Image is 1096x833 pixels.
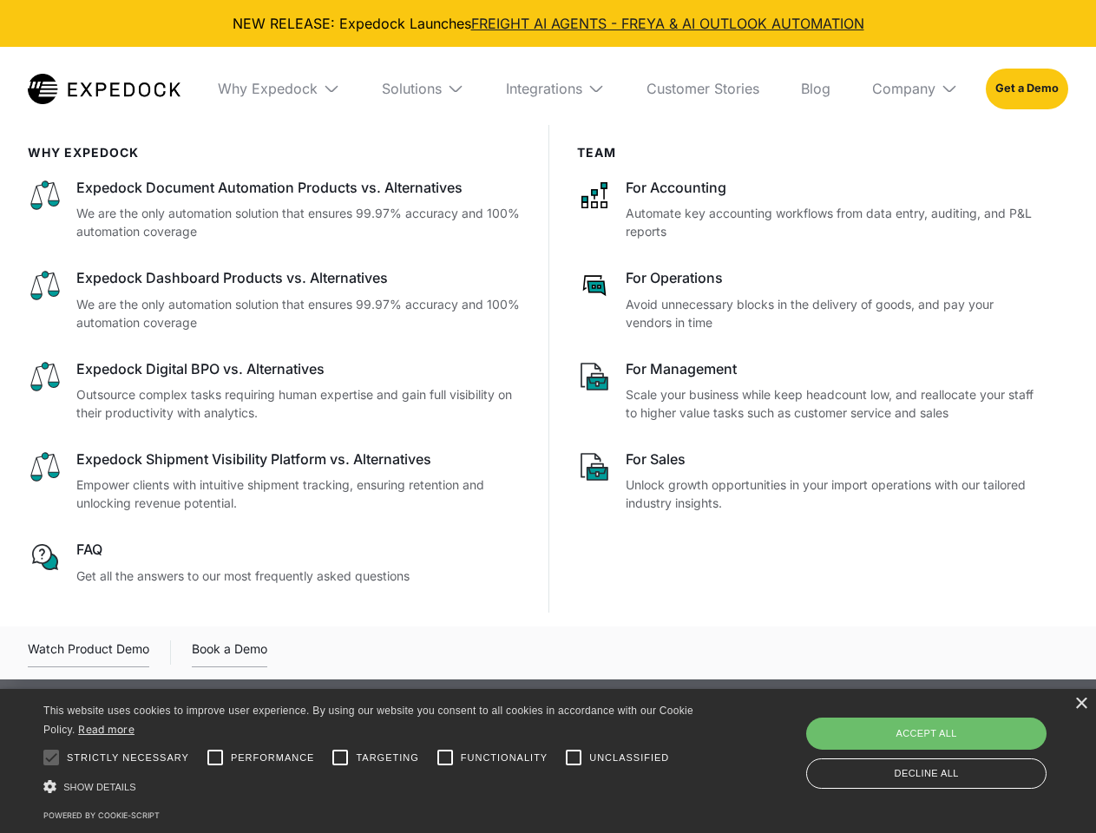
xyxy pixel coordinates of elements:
div: Show details [43,777,699,796]
div: Integrations [506,80,582,97]
p: Get all the answers to our most frequently asked questions [76,567,521,585]
img: network like icon [577,178,612,213]
a: regular chat bubble iconFAQGet all the answers to our most frequently asked questions [28,540,521,584]
span: This website uses cookies to improve user experience. By using our website you consent to all coo... [43,705,693,737]
a: open lightbox [28,639,149,667]
p: Empower clients with intuitive shipment tracking, ensuring retention and unlocking revenue potent... [76,476,521,512]
div: NEW RELEASE: Expedock Launches [14,14,1082,33]
p: Automate key accounting workflows from data entry, auditing, and P&L reports [626,204,1041,240]
img: paper and bag icon [577,359,612,394]
a: network like iconFor AccountingAutomate key accounting workflows from data entry, auditing, and P... [577,178,1041,240]
span: Functionality [461,751,548,765]
div: For Accounting [626,178,1041,197]
p: Unlock growth opportunities in your import operations with our tailored industry insights. [626,476,1041,512]
div: Company [858,47,972,130]
img: paper and bag icon [577,449,612,484]
div: Expedock Dashboard Products vs. Alternatives [76,268,521,287]
a: Blog [787,47,844,130]
div: Expedock Digital BPO vs. Alternatives [76,359,521,378]
img: rectangular chat bubble icon [577,268,612,303]
a: Customer Stories [633,47,773,130]
a: Get a Demo [986,69,1068,108]
p: Scale your business while keep headcount low, and reallocate your staff to higher value tasks suc... [626,385,1041,422]
img: scale icon [28,449,62,484]
div: Watch Product Demo [28,639,149,667]
div: FAQ [76,540,521,559]
span: Targeting [356,751,418,765]
a: scale iconExpedock Dashboard Products vs. AlternativesWe are the only automation solution that en... [28,268,521,331]
img: scale icon [28,268,62,303]
div: Team [577,146,1041,161]
a: Powered by cookie-script [43,810,160,820]
div: Solutions [382,80,442,97]
p: Outsource complex tasks requiring human expertise and gain full visibility on their productivity ... [76,385,521,422]
div: For Sales [626,449,1041,469]
a: rectangular chat bubble iconFor OperationsAvoid unnecessary blocks in the delivery of goods, and ... [577,268,1041,331]
a: Book a Demo [192,639,267,667]
div: Why Expedock [218,80,318,97]
span: Strictly necessary [67,751,189,765]
p: Avoid unnecessary blocks in the delivery of goods, and pay your vendors in time [626,295,1041,331]
div: Company [872,80,935,97]
span: Show details [63,782,136,792]
div: Expedock Shipment Visibility Platform vs. Alternatives [76,449,521,469]
img: regular chat bubble icon [28,540,62,574]
div: Expedock Document Automation Products vs. Alternatives [76,178,521,197]
iframe: Chat Widget [807,646,1096,833]
a: FREIGHT AI AGENTS - FREYA & AI OUTLOOK AUTOMATION [471,15,864,32]
a: scale iconExpedock Document Automation Products vs. AlternativesWe are the only automation soluti... [28,178,521,240]
div: For Operations [626,268,1041,287]
p: We are the only automation solution that ensures 99.97% accuracy and 100% automation coverage [76,295,521,331]
a: scale iconExpedock Shipment Visibility Platform vs. AlternativesEmpower clients with intuitive sh... [28,449,521,512]
div: Integrations [492,47,619,130]
a: scale iconExpedock Digital BPO vs. AlternativesOutsource complex tasks requiring human expertise ... [28,359,521,422]
a: paper and bag iconFor ManagementScale your business while keep headcount low, and reallocate your... [577,359,1041,422]
div: For Management [626,359,1041,378]
p: We are the only automation solution that ensures 99.97% accuracy and 100% automation coverage [76,204,521,240]
span: Performance [231,751,315,765]
span: Unclassified [589,751,669,765]
div: WHy Expedock [28,146,521,161]
a: Read more [78,723,135,736]
div: Solutions [368,47,478,130]
a: paper and bag iconFor SalesUnlock growth opportunities in your import operations with our tailore... [577,449,1041,512]
div: Why Expedock [204,47,354,130]
img: scale icon [28,178,62,213]
img: scale icon [28,359,62,394]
